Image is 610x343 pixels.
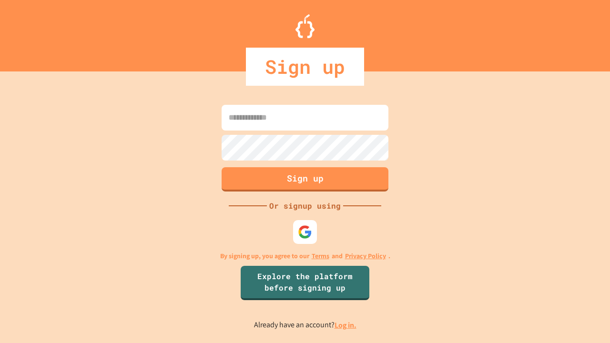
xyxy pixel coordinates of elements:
[220,251,390,261] p: By signing up, you agree to our and .
[254,319,356,331] p: Already have an account?
[298,225,312,239] img: google-icon.svg
[246,48,364,86] div: Sign up
[295,14,315,38] img: Logo.svg
[222,167,388,192] button: Sign up
[267,200,343,212] div: Or signup using
[241,266,369,300] a: Explore the platform before signing up
[335,320,356,330] a: Log in.
[312,251,329,261] a: Terms
[345,251,386,261] a: Privacy Policy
